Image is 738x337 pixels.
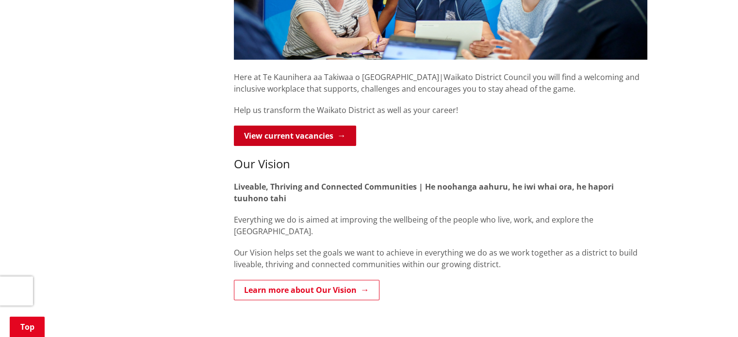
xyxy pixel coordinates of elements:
a: Learn more about Our Vision [234,280,379,300]
strong: Liveable, Thriving and Connected Communities | He noohanga aahuru, he iwi whai ora, he hapori tuu... [234,181,614,204]
p: Here at Te Kaunihera aa Takiwaa o [GEOGRAPHIC_DATA]|Waikato District Council you will find a welc... [234,60,647,95]
p: Help us transform the Waikato District as well as your career! [234,104,647,116]
a: View current vacancies [234,126,356,146]
p: Our Vision helps set the goals we want to achieve in everything we do as we work together as a di... [234,247,647,270]
h3: Our Vision [234,157,647,171]
a: Top [10,317,45,337]
p: Everything we do is aimed at improving the wellbeing of the people who live, work, and explore th... [234,214,647,237]
iframe: Messenger Launcher [693,296,728,331]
